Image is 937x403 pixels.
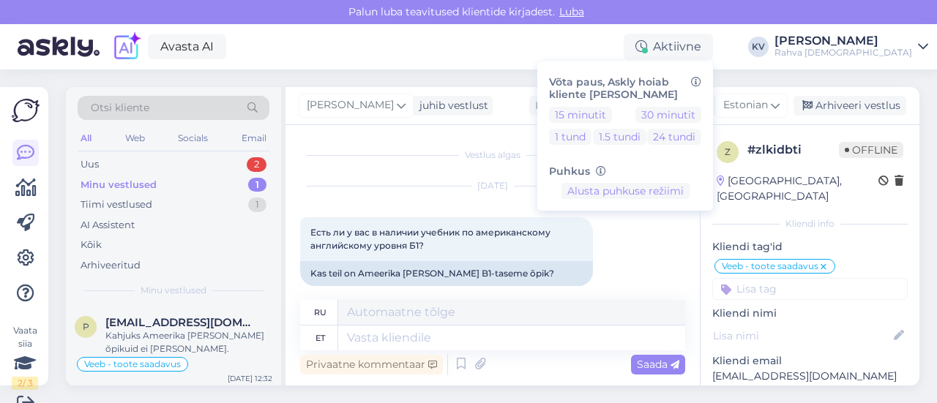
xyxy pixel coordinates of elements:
div: 2 / 3 [12,377,38,390]
h6: Võta paus, Askly hoiab kliente [PERSON_NAME] [549,76,701,101]
input: Lisa tag [712,278,908,300]
div: KV [748,37,769,57]
div: Uus [81,157,99,172]
span: Offline [839,142,903,158]
div: [PERSON_NAME] [774,35,912,47]
div: ru [314,300,326,325]
div: Kõik [81,238,102,252]
div: Tiimi vestlused [81,197,152,212]
div: [DATE] 12:32 [228,373,272,384]
span: Luba [555,5,589,18]
div: Rahva [DEMOGRAPHIC_DATA] [774,47,912,59]
div: 1 [248,178,266,192]
span: Estonian [723,97,768,113]
button: 30 minutit [635,107,701,123]
span: Veeb - toote saadavus [84,360,181,369]
div: Vestlus algas [300,148,685,162]
div: juhib vestlust [414,98,488,113]
button: 15 minutit [549,107,612,123]
div: Minu vestlused [81,178,157,192]
div: Kas teil on Ameerika [PERSON_NAME] B1-taseme õpik? [300,261,593,286]
h6: Puhkus [549,165,701,178]
span: z [725,146,731,157]
div: Socials [175,129,211,148]
div: Privaatne kommentaar [300,355,443,374]
a: Avasta AI [148,34,226,59]
div: Kliendi info [712,217,908,230]
img: explore-ai [111,31,142,62]
button: 24 tundi [647,129,701,145]
div: 1 [248,197,266,212]
span: pavel.l98@mail.ru [105,316,258,329]
div: Aktiivne [624,34,713,60]
div: 2 [247,157,266,172]
div: Klient [529,98,565,113]
div: Email [239,129,269,148]
div: AI Assistent [81,218,135,233]
div: [DATE] [300,179,685,192]
p: Kliendi nimi [712,306,908,321]
a: [PERSON_NAME]Rahva [DEMOGRAPHIC_DATA] [774,35,928,59]
div: Arhiveeritud [81,258,141,273]
p: Kliendi tag'id [712,239,908,255]
div: Web [122,129,148,148]
button: 1.5 tundi [593,129,646,145]
div: Vaata siia [12,324,38,390]
span: Есть ли у вас в наличии учебник по американскому английскому уровня Б1? [310,227,553,251]
div: Kahjuks Ameerika [PERSON_NAME] õpikuid ei [PERSON_NAME]. [105,329,272,355]
div: Arhiveeri vestlus [794,96,906,116]
img: Askly Logo [12,99,40,122]
div: [GEOGRAPHIC_DATA], [GEOGRAPHIC_DATA] [717,173,878,204]
span: [PERSON_NAME] [307,97,394,113]
p: Kliendi email [712,353,908,369]
span: p [83,321,89,332]
span: Saada [637,358,679,371]
div: # zlkidbti [747,141,839,159]
span: Veeb - toote saadavus [722,262,818,271]
div: et [316,325,325,350]
span: Minu vestlused [141,284,206,297]
button: Alusta puhkuse režiimi [561,183,690,199]
input: Lisa nimi [713,328,891,344]
p: [EMAIL_ADDRESS][DOMAIN_NAME] [712,369,908,384]
span: Otsi kliente [91,100,149,116]
div: All [78,129,94,148]
button: 1 tund [549,129,591,145]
